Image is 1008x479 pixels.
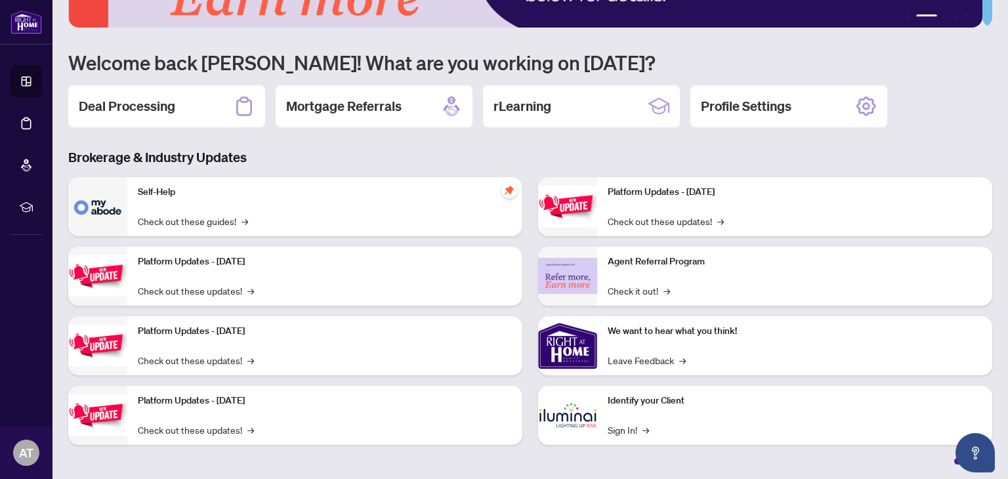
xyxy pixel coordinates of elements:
[942,14,948,20] button: 3
[10,10,42,34] img: logo
[68,325,127,366] img: Platform Updates - July 21, 2025
[138,394,512,408] p: Platform Updates - [DATE]
[608,394,982,408] p: Identify your Client
[608,185,982,199] p: Platform Updates - [DATE]
[68,394,127,436] img: Platform Updates - July 8, 2025
[138,324,512,339] p: Platform Updates - [DATE]
[138,255,512,269] p: Platform Updates - [DATE]
[608,423,649,437] a: Sign In!→
[247,353,254,367] span: →
[608,353,686,367] a: Leave Feedback→
[19,444,33,462] span: AT
[916,14,937,20] button: 2
[493,97,551,115] h2: rLearning
[953,14,958,20] button: 4
[679,353,686,367] span: →
[286,97,402,115] h2: Mortgage Referrals
[501,182,517,198] span: pushpin
[68,177,127,236] img: Self-Help
[538,316,597,375] img: We want to hear what you think!
[608,324,982,339] p: We want to hear what you think!
[717,214,724,228] span: →
[138,353,254,367] a: Check out these updates!→
[138,214,248,228] a: Check out these guides!→
[79,97,175,115] h2: Deal Processing
[68,255,127,297] img: Platform Updates - September 16, 2025
[608,283,670,298] a: Check it out!→
[247,283,254,298] span: →
[906,14,911,20] button: 1
[538,258,597,294] img: Agent Referral Program
[963,14,969,20] button: 5
[138,423,254,437] a: Check out these updates!→
[642,423,649,437] span: →
[241,214,248,228] span: →
[68,148,992,167] h3: Brokerage & Industry Updates
[538,186,597,227] img: Platform Updates - June 23, 2025
[974,14,979,20] button: 6
[701,97,791,115] h2: Profile Settings
[68,50,992,75] h1: Welcome back [PERSON_NAME]! What are you working on [DATE]?
[955,433,995,472] button: Open asap
[608,255,982,269] p: Agent Referral Program
[608,214,724,228] a: Check out these updates!→
[538,386,597,445] img: Identify your Client
[663,283,670,298] span: →
[247,423,254,437] span: →
[138,185,512,199] p: Self-Help
[138,283,254,298] a: Check out these updates!→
